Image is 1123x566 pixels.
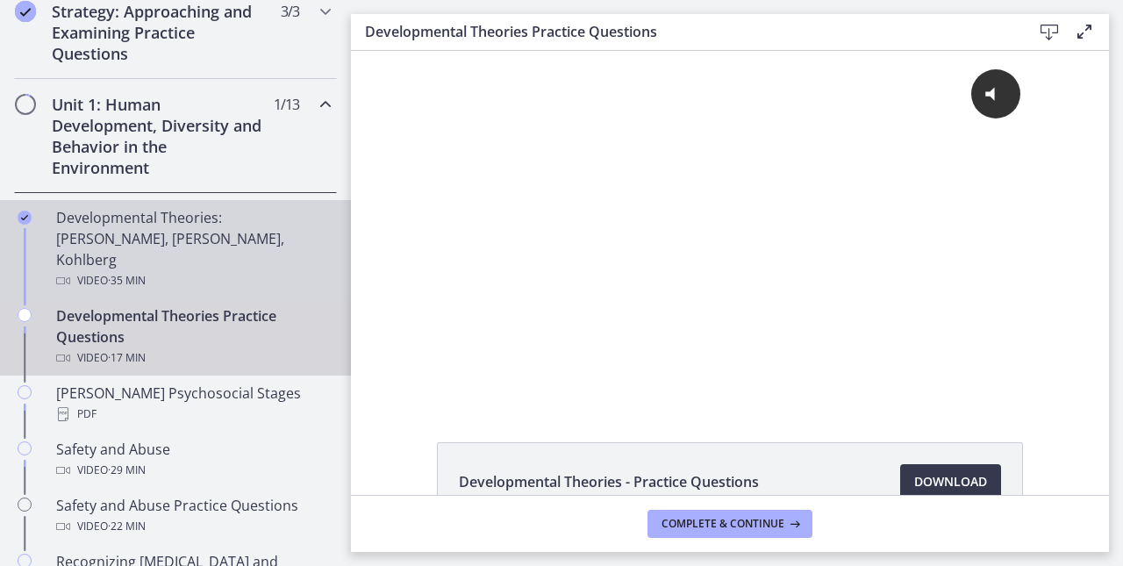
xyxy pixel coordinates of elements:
[647,510,812,538] button: Complete & continue
[108,347,146,369] span: · 17 min
[56,495,330,537] div: Safety and Abuse Practice Questions
[274,94,299,115] span: 1 / 13
[108,460,146,481] span: · 29 min
[56,305,330,369] div: Developmental Theories Practice Questions
[56,439,330,481] div: Safety and Abuse
[108,516,146,537] span: · 22 min
[56,404,330,425] div: PDF
[900,464,1001,499] a: Download
[15,1,36,22] i: Completed
[56,347,330,369] div: Video
[56,207,330,291] div: Developmental Theories: [PERSON_NAME], [PERSON_NAME], Kohlberg
[108,270,146,291] span: · 35 min
[56,383,330,425] div: [PERSON_NAME] Psychosocial Stages
[56,460,330,481] div: Video
[56,516,330,537] div: Video
[914,471,987,492] span: Download
[18,211,32,225] i: Completed
[52,1,266,64] h2: Strategy: Approaching and Examining Practice Questions
[365,21,1004,42] h3: Developmental Theories Practice Questions
[52,94,266,178] h2: Unit 1: Human Development, Diversity and Behavior in the Environment
[459,471,759,492] span: Developmental Theories - Practice Questions
[351,51,1109,402] iframe: Video Lesson
[281,1,299,22] span: 3 / 3
[56,270,330,291] div: Video
[662,517,784,531] span: Complete & continue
